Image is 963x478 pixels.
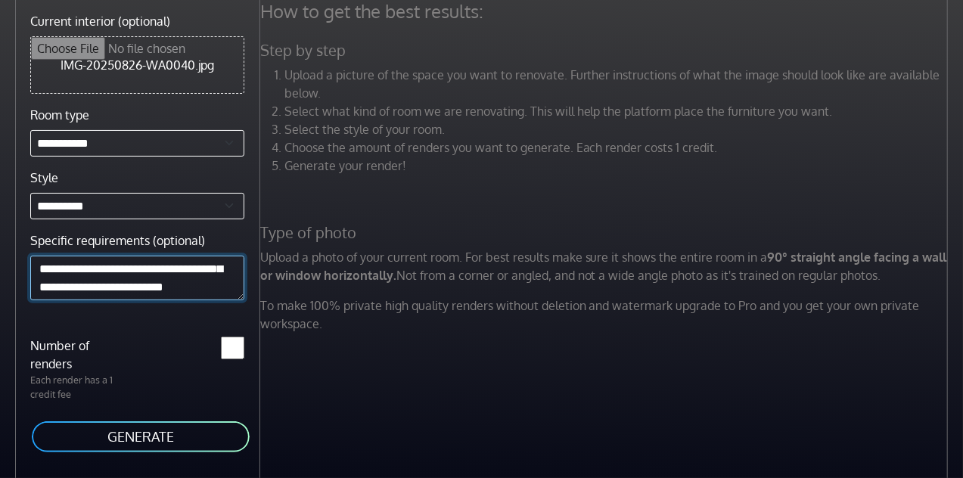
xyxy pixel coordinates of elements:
[21,337,137,373] label: Number of renders
[284,120,952,138] li: Select the style of your room.
[251,248,961,284] p: Upload a photo of your current room. For best results make sure it shows the entire room in a Not...
[30,231,205,250] label: Specific requirements (optional)
[284,102,952,120] li: Select what kind of room we are renovating. This will help the platform place the furniture you w...
[251,223,961,242] h5: Type of photo
[284,66,952,102] li: Upload a picture of the space you want to renovate. Further instructions of what the image should...
[30,106,89,124] label: Room type
[30,12,170,30] label: Current interior (optional)
[30,169,58,187] label: Style
[30,420,251,454] button: GENERATE
[284,157,952,175] li: Generate your render!
[251,296,961,333] p: To make 100% private high quality renders without deletion and watermark upgrade to Pro and you g...
[21,373,137,402] p: Each render has a 1 credit fee
[251,41,961,60] h5: Step by step
[284,138,952,157] li: Choose the amount of renders you want to generate. Each render costs 1 credit.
